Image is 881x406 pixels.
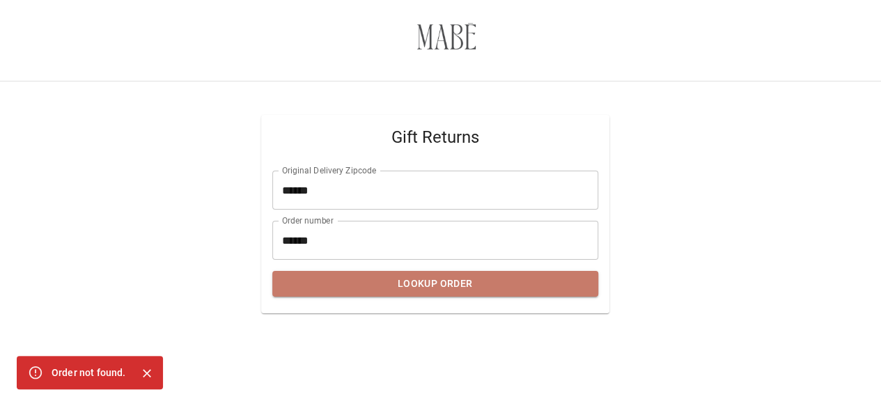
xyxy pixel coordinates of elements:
[272,126,598,148] span: Gift Returns
[52,360,125,385] div: Order not found.
[282,214,333,226] label: Order number
[282,164,376,176] label: Original Delivery Zipcode
[272,271,598,297] button: Lookup Order
[137,363,157,384] button: Close
[416,10,476,70] img: 3671f2-3.myshopify.com-a63cb35b-e478-4aa6-86b9-acdf2590cc8d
